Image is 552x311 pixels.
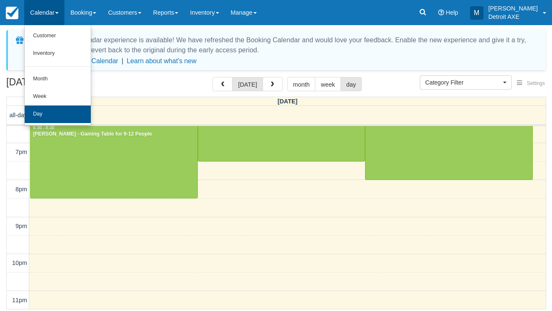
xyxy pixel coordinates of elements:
[30,124,198,198] a: 6:30 - 8:30[PERSON_NAME] - Gaming Table for 9-12 People
[232,77,263,91] button: [DATE]
[446,9,458,16] span: Help
[488,13,538,21] p: Detroit AXE
[6,7,18,19] img: checkfront-main-nav-mini-logo.png
[25,45,91,62] a: Inventory
[10,112,27,118] span: all-day
[488,4,538,13] p: [PERSON_NAME]
[438,10,444,15] i: Help
[28,35,536,55] div: A new Booking Calendar experience is available! We have refreshed the Booking Calendar and would ...
[122,57,123,64] span: |
[25,70,91,88] a: Month
[15,223,27,229] span: 9pm
[340,77,362,91] button: day
[425,78,501,87] span: Category Filter
[33,126,54,130] span: 6:30 - 8:30
[12,260,27,266] span: 10pm
[278,98,298,105] span: [DATE]
[6,77,112,93] h2: [DATE]
[33,131,195,138] div: [PERSON_NAME] - Gaming Table for 9-12 People
[315,77,341,91] button: week
[127,57,197,64] a: Learn about what's new
[470,6,483,20] div: M
[420,75,512,90] button: Category Filter
[25,88,91,105] a: Week
[24,25,91,126] ul: Calendar
[28,57,118,65] button: Enable New Booking Calendar
[25,105,91,123] a: Day
[12,297,27,303] span: 11pm
[15,186,27,193] span: 8pm
[527,80,545,86] span: Settings
[15,149,27,155] span: 7pm
[25,27,91,45] a: Customer
[512,77,550,90] button: Settings
[287,77,316,91] button: month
